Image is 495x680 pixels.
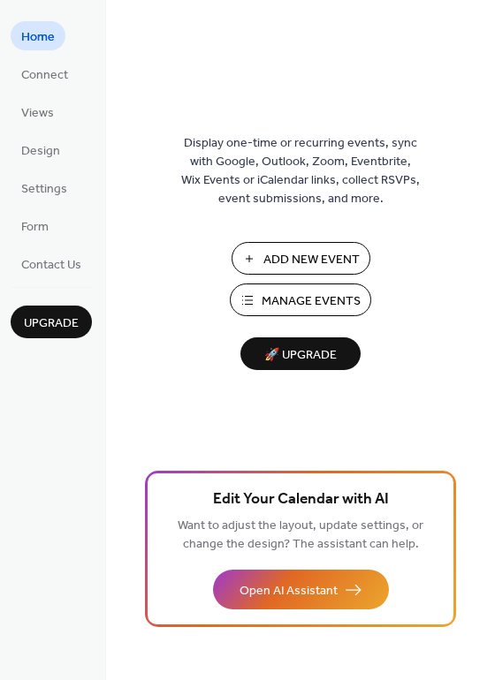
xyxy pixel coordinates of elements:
[232,242,370,275] button: Add New Event
[11,211,59,240] a: Form
[181,134,420,208] span: Display one-time or recurring events, sync with Google, Outlook, Zoom, Eventbrite, Wix Events or ...
[230,283,371,316] button: Manage Events
[262,292,361,311] span: Manage Events
[11,135,71,164] a: Design
[24,314,79,333] span: Upgrade
[11,59,79,88] a: Connect
[21,28,55,47] span: Home
[263,251,360,269] span: Add New Event
[21,180,67,199] span: Settings
[213,570,389,609] button: Open AI Assistant
[11,306,92,338] button: Upgrade
[11,173,78,202] a: Settings
[11,97,65,126] a: Views
[21,66,68,85] span: Connect
[21,256,81,275] span: Contact Us
[178,514,423,556] span: Want to adjust the layout, update settings, or change the design? The assistant can help.
[213,487,389,512] span: Edit Your Calendar with AI
[11,249,92,278] a: Contact Us
[251,344,350,367] span: 🚀 Upgrade
[21,218,49,237] span: Form
[21,104,54,123] span: Views
[21,142,60,161] span: Design
[240,337,361,370] button: 🚀 Upgrade
[240,582,338,601] span: Open AI Assistant
[11,21,65,50] a: Home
